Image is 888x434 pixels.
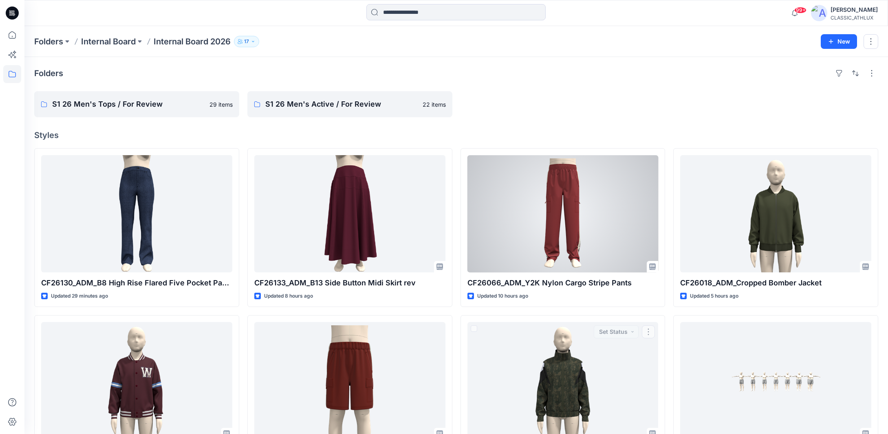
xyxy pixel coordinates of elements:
[467,155,659,272] a: CF26066_ADM_Y2K Nylon Cargo Stripe Pants
[477,292,528,300] p: Updated 10 hours ago
[81,36,136,47] a: Internal Board
[423,100,446,109] p: 22 items
[247,91,452,117] a: S1 26 Men's Active / For Review22 items
[254,277,445,289] p: CF26133_ADM_B13 Side Button Midi Skirt rev
[154,36,231,47] p: Internal Board 2026
[34,68,63,78] h4: Folders
[41,277,232,289] p: CF26130_ADM_B8 High Rise Flared Five Pocket Pants
[811,5,827,21] img: avatar
[831,15,878,21] div: CLASSIC_ATHLUX
[680,155,871,272] a: CF26018_ADM_Cropped Bomber Jacket
[467,277,659,289] p: CF26066_ADM_Y2K Nylon Cargo Stripe Pants
[680,277,871,289] p: CF26018_ADM_Cropped Bomber Jacket
[209,100,233,109] p: 29 items
[51,292,108,300] p: Updated 29 minutes ago
[52,99,205,110] p: S1 26 Men's Tops / For Review
[244,37,249,46] p: 17
[264,292,313,300] p: Updated 8 hours ago
[34,91,239,117] a: S1 26 Men's Tops / For Review29 items
[34,36,63,47] a: Folders
[690,292,738,300] p: Updated 5 hours ago
[794,7,806,13] span: 99+
[265,99,418,110] p: S1 26 Men's Active / For Review
[821,34,857,49] button: New
[41,155,232,272] a: CF26130_ADM_B8 High Rise Flared Five Pocket Pants
[234,36,259,47] button: 17
[831,5,878,15] div: [PERSON_NAME]
[34,130,878,140] h4: Styles
[254,155,445,272] a: CF26133_ADM_B13 Side Button Midi Skirt rev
